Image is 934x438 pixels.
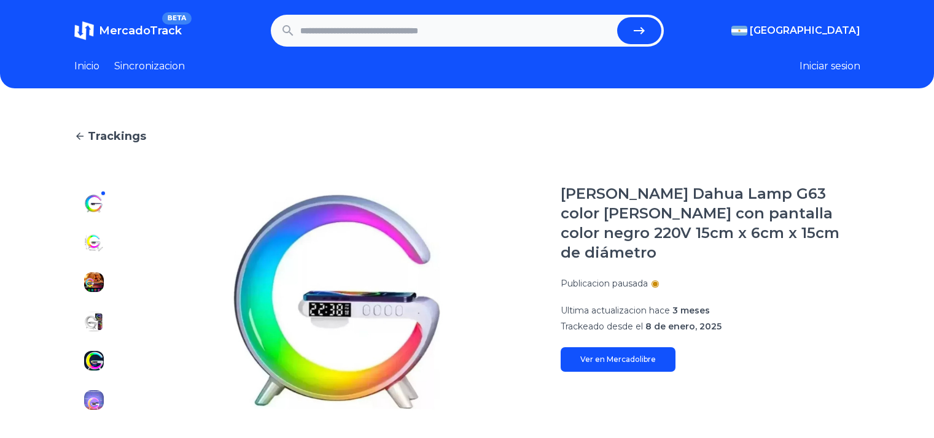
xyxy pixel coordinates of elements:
[99,24,182,37] span: MercadoTrack
[84,233,104,253] img: Luz Dahua Lamp G63 color blanco con pantalla color negro 220V 15cm x 6cm x 15cm de diámetro
[561,347,675,372] a: Ver en Mercadolibre
[84,272,104,292] img: Luz Dahua Lamp G63 color blanco con pantalla color negro 220V 15cm x 6cm x 15cm de diámetro
[84,194,104,213] img: Luz Dahua Lamp G63 color blanco con pantalla color negro 220V 15cm x 6cm x 15cm de diámetro
[731,26,747,36] img: Argentina
[561,321,643,332] span: Trackeado desde el
[84,351,104,371] img: Luz Dahua Lamp G63 color blanco con pantalla color negro 220V 15cm x 6cm x 15cm de diámetro
[731,23,860,38] button: [GEOGRAPHIC_DATA]
[74,21,94,40] img: MercadoTrack
[84,390,104,410] img: Luz Dahua Lamp G63 color blanco con pantalla color negro 220V 15cm x 6cm x 15cm de diámetro
[88,128,146,145] span: Trackings
[74,21,182,40] a: MercadoTrackBETA
[672,305,710,316] span: 3 meses
[750,23,860,38] span: [GEOGRAPHIC_DATA]
[800,59,860,74] button: Iniciar sesion
[138,184,536,420] img: Luz Dahua Lamp G63 color blanco con pantalla color negro 220V 15cm x 6cm x 15cm de diámetro
[162,12,191,25] span: BETA
[74,128,860,145] a: Trackings
[84,312,104,331] img: Luz Dahua Lamp G63 color blanco con pantalla color negro 220V 15cm x 6cm x 15cm de diámetro
[114,59,185,74] a: Sincronizacion
[645,321,722,332] span: 8 de enero, 2025
[561,277,648,290] p: Publicacion pausada
[561,305,670,316] span: Ultima actualizacion hace
[74,59,99,74] a: Inicio
[561,184,860,263] h1: [PERSON_NAME] Dahua Lamp G63 color [PERSON_NAME] con pantalla color negro 220V 15cm x 6cm x 15cm ...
